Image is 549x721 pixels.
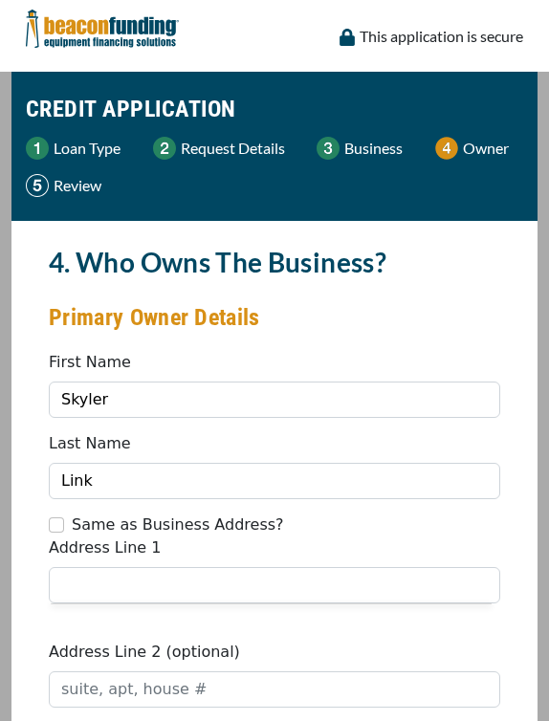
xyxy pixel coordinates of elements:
img: Step 5 [26,174,49,197]
p: Business [344,137,403,160]
h2: 4. Who Owns The Business? [49,240,500,284]
img: Step 1 [26,137,49,160]
p: This application is secure [360,25,523,48]
p: Loan Type [54,137,121,160]
label: Address Line 2 (optional) [49,641,240,664]
label: Last Name [49,432,131,455]
p: Request Details [181,137,285,160]
label: Address Line 1 [49,536,500,559]
h1: CREDIT APPLICATION [26,81,523,137]
input: suite, apt, house # [49,671,500,708]
label: First Name [49,351,131,374]
label: Same as Business Address? [72,513,284,536]
img: Step 2 [153,137,176,160]
img: Step 3 [317,137,340,160]
img: Step 4 [435,137,458,160]
h3: Primary Owner Details [49,298,500,337]
img: lock icon to convery security [340,29,355,46]
p: Review [54,174,101,197]
p: Owner [463,137,509,160]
